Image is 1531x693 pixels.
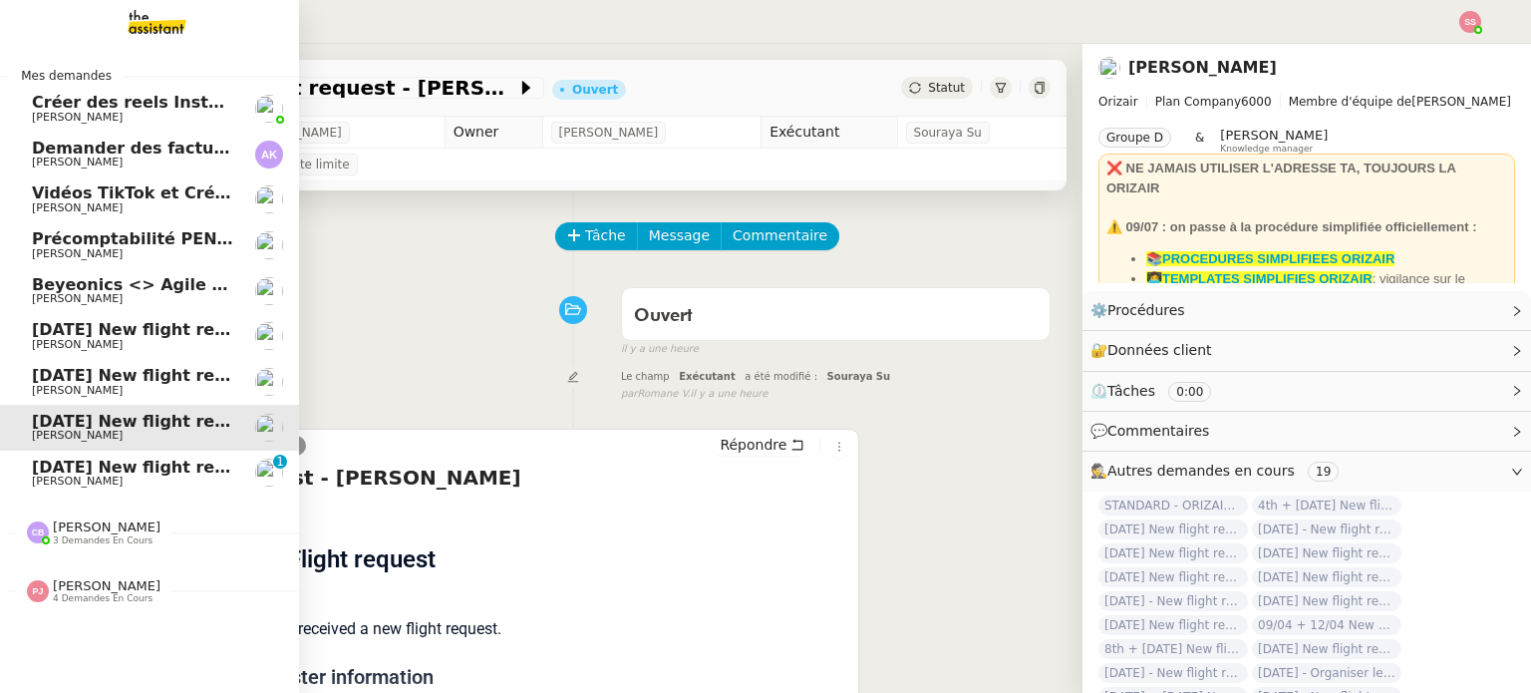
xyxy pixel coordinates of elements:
div: 🔐Données client [1082,331,1531,370]
span: Message [649,224,710,247]
span: [DATE] - Organiser le vol de [PERSON_NAME] [1252,663,1401,683]
span: [PERSON_NAME] [559,123,659,143]
span: Ouvert [634,307,693,325]
span: Précomptabilité PENNYLANE - août 2025 [32,229,397,248]
span: [PERSON_NAME] [32,201,123,214]
span: [DATE] New flight request - [PERSON_NAME] [1252,543,1401,563]
span: 4 demandes en cours [53,593,153,604]
span: Knowledge manager [1220,144,1313,155]
span: Souraya Su [827,371,891,382]
div: 💬Commentaires [1082,412,1531,451]
span: Vidéos TikTok et Créatives META - août 2025 [32,183,432,202]
span: [DATE] New flight request - [PERSON_NAME] [32,320,432,339]
span: [PERSON_NAME] [32,156,123,169]
span: Créer des reels Instagram [32,93,266,112]
li: : vigilance sur le dashboard utiliser uniquement les templates avec ✈️Orizair pour éviter les con... [1146,269,1507,328]
span: Plan Company [1155,95,1241,109]
p: Requester information [234,665,721,689]
span: 09/04 + 12/04 New flight request - [PERSON_NAME] [1252,615,1401,635]
span: [PERSON_NAME] [32,429,123,442]
span: [PERSON_NAME] [32,338,123,351]
img: users%2FC9SBsJ0duuaSgpQFj5LgoEX8n0o2%2Favatar%2Fec9d51b8-9413-4189-adfb-7be4d8c96a3c [255,414,283,442]
span: Procédures [1107,302,1185,318]
span: [PERSON_NAME] [53,520,160,534]
span: [PERSON_NAME] [1098,92,1515,112]
span: ⏲️ [1090,383,1228,399]
nz-tag: Groupe D [1098,128,1171,148]
nz-tag: 19 [1308,462,1339,482]
span: Souraya Su [914,123,982,143]
td: Owner [445,117,542,149]
span: Orizair [1098,95,1138,109]
span: [DATE] New flight request - [PERSON_NAME] [1098,567,1248,587]
button: Répondre [713,434,811,456]
span: Exécutant [679,371,736,382]
span: STANDARD - ORIZAIR - août 2025 [1098,496,1248,516]
span: [DATE] New flight request - [PERSON_NAME] [32,366,432,385]
img: users%2FC9SBsJ0duuaSgpQFj5LgoEX8n0o2%2Favatar%2Fec9d51b8-9413-4189-adfb-7be4d8c96a3c [1098,57,1120,79]
span: [DATE] New flight request - [PERSON_NAME] [1098,543,1248,563]
span: Commentaires [1107,423,1209,439]
span: Mes demandes [9,66,124,86]
img: users%2FC9SBsJ0duuaSgpQFj5LgoEX8n0o2%2Favatar%2Fec9d51b8-9413-4189-adfb-7be4d8c96a3c [255,322,283,350]
span: Le champ [621,371,670,382]
span: [DATE] New flight request - [PERSON_NAME] [104,78,516,98]
span: [DATE] - New flight request - [PERSON_NAME] [1252,520,1401,539]
button: Message [637,222,722,250]
nz-badge-sup: 1 [273,455,287,469]
a: [PERSON_NAME] [1128,58,1277,77]
span: [PERSON_NAME] [32,111,123,124]
p: 1 [276,455,284,473]
h1: New Flight request [234,541,721,577]
img: svg [27,521,49,543]
img: svg [1459,11,1481,33]
strong: ⚠️ 09/07 : on passe à la procédure simplifiée officiellement : [1106,219,1476,234]
img: svg [255,141,283,169]
span: 8th + [DATE] New flight request - [PERSON_NAME] [1098,639,1248,659]
div: ⏲️Tâches 0:00 [1082,372,1531,411]
span: il y a une heure [621,341,699,358]
span: [DATE] New flight request - [PERSON_NAME] [1098,520,1248,539]
small: Romane V. [621,386,768,403]
img: svg [27,580,49,602]
span: Données client [1107,342,1212,358]
span: [DATE] - New flight request - [PERSON_NAME] [1098,591,1248,611]
div: Ouvert [572,84,618,96]
span: [DATE] New flight request - [PERSON_NAME] [32,412,432,431]
span: Autres demandes en cours [1107,463,1295,479]
div: ⚙️Procédures [1082,291,1531,330]
img: users%2FC9SBsJ0duuaSgpQFj5LgoEX8n0o2%2Favatar%2Fec9d51b8-9413-4189-adfb-7be4d8c96a3c [255,459,283,487]
p: We have received a new flight request. [234,617,721,641]
strong: ❌ NE JAMAIS UTILISER L'ADRESSE TA, TOUJOURS LA ORIZAIR [1106,161,1455,195]
span: [PERSON_NAME] [53,578,160,593]
span: par [621,386,638,403]
span: Statut [928,81,965,95]
span: Tâche [585,224,626,247]
span: 6000 [1241,95,1272,109]
nz-tag: 0:00 [1168,382,1211,402]
span: Beyeonics <> Agile Capital Markets [32,275,353,294]
img: users%2FoFdbodQ3TgNoWt9kP3GXAs5oaCq1%2Favatar%2Fprofile-pic.png [255,95,283,123]
span: Tâches [1107,383,1155,399]
span: [PERSON_NAME] [32,475,123,488]
span: [DATE] New flight request - [PERSON_NAME] [32,458,432,477]
img: users%2FSoHiyPZ6lTh48rkksBJmVXB4Fxh1%2Favatar%2F784cdfc3-6442-45b8-8ed3-42f1cc9271a4 [255,231,283,259]
h4: New flight request - [PERSON_NAME] [105,464,850,492]
span: [PERSON_NAME] [1220,128,1328,143]
img: users%2FC9SBsJ0duuaSgpQFj5LgoEX8n0o2%2Favatar%2Fec9d51b8-9413-4189-adfb-7be4d8c96a3c [255,368,283,396]
span: Répondre [720,435,786,455]
span: 💬 [1090,423,1218,439]
span: 4th + [DATE] New flight request - [PERSON_NAME] [1252,496,1401,516]
div: 🕵️Autres demandes en cours 19 [1082,452,1531,491]
span: 🕵️ [1090,463,1347,479]
span: [PERSON_NAME] [32,384,123,397]
a: 👩‍💻TEMPLATES SIMPLIFIES ORIZAIR [1146,271,1373,286]
span: [PERSON_NAME] [32,292,123,305]
span: Demander des factures pour SARL 2TLR et ACCATEA [32,139,501,158]
img: users%2FCk7ZD5ubFNWivK6gJdIkoi2SB5d2%2Favatar%2F3f84dbb7-4157-4842-a987-fca65a8b7a9a [255,185,283,213]
span: 3 demandes en cours [53,535,153,546]
span: [DATE] New flight request - [PERSON_NAME] [1252,639,1401,659]
span: a été modifié : [745,371,817,382]
a: 📚PROCEDURES SIMPLIFIEES ORIZAIR [1146,251,1394,266]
